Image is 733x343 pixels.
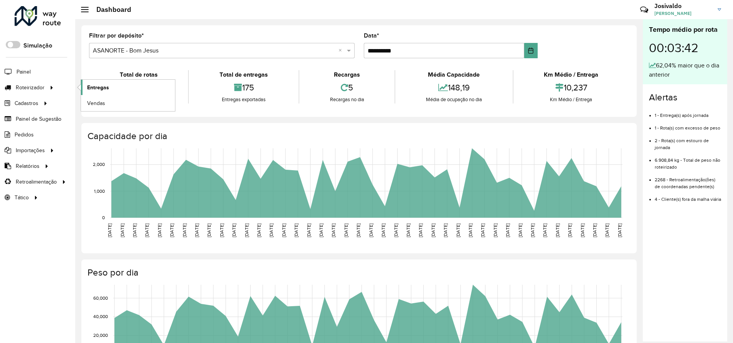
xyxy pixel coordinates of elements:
text: [DATE] [505,223,510,237]
text: [DATE] [518,223,523,237]
text: [DATE] [319,223,324,237]
text: [DATE] [393,223,398,237]
text: [DATE] [169,223,174,237]
text: 1,000 [94,189,105,194]
span: Entregas [87,84,109,92]
div: Entregas exportadas [191,96,296,103]
text: [DATE] [530,223,535,237]
text: [DATE] [281,223,286,237]
text: 2,000 [93,162,105,167]
h3: Josivaldo [654,2,712,10]
text: [DATE] [294,223,299,237]
text: [DATE] [343,223,348,237]
div: Total de entregas [191,70,296,79]
div: Km Médio / Entrega [515,70,627,79]
div: Km Médio / Entrega [515,96,627,103]
span: Relatórios [16,162,40,170]
text: [DATE] [206,223,211,237]
text: [DATE] [306,223,311,237]
button: Choose Date [524,43,538,58]
h4: Capacidade por dia [87,131,629,142]
text: [DATE] [256,223,261,237]
text: [DATE] [555,223,560,237]
text: [DATE] [617,223,622,237]
div: Tempo médio por rota [649,25,721,35]
text: [DATE] [480,223,485,237]
text: [DATE] [418,223,423,237]
div: 10,237 [515,79,627,96]
li: 2268 - Retroalimentação(ões) de coordenadas pendente(s) [655,171,721,190]
text: [DATE] [231,223,236,237]
text: [DATE] [443,223,448,237]
li: 4 - Cliente(s) fora da malha viária [655,190,721,203]
text: 20,000 [93,333,108,338]
span: Tático [15,194,29,202]
text: [DATE] [194,223,199,237]
label: Filtrar por depósito [89,31,144,40]
text: 0 [102,215,105,220]
text: [DATE] [244,223,249,237]
text: [DATE] [107,223,112,237]
span: [PERSON_NAME] [654,10,712,17]
div: Recargas [301,70,393,79]
text: [DATE] [542,223,547,237]
text: [DATE] [269,223,274,237]
h4: Peso por dia [87,267,629,278]
text: 60,000 [93,295,108,300]
div: Média de ocupação no dia [397,96,510,103]
span: Cadastros [15,99,38,107]
span: Importações [16,146,45,154]
text: [DATE] [368,223,373,237]
text: [DATE] [431,223,436,237]
a: Entregas [81,80,175,95]
text: [DATE] [219,223,224,237]
span: Roteirizador [16,84,45,92]
span: Pedidos [15,131,34,139]
div: 62,04% maior que o dia anterior [649,61,721,79]
span: Painel de Sugestão [16,115,61,123]
text: [DATE] [157,223,162,237]
text: [DATE] [567,223,572,237]
text: [DATE] [144,223,149,237]
text: [DATE] [493,223,498,237]
div: 175 [191,79,296,96]
span: Painel [17,68,31,76]
a: Contato Rápido [636,2,652,18]
text: [DATE] [132,223,137,237]
text: [DATE] [468,223,473,237]
text: 40,000 [93,314,108,319]
text: [DATE] [356,223,361,237]
h2: Dashboard [89,5,131,14]
div: 00:03:42 [649,35,721,61]
div: 148,19 [397,79,510,96]
div: 5 [301,79,393,96]
div: Recargas no dia [301,96,393,103]
label: Simulação [23,41,52,50]
span: Clear all [338,46,345,55]
span: Retroalimentação [16,178,57,186]
a: Vendas [81,95,175,111]
div: Total de rotas [91,70,186,79]
li: 1 - Rota(s) com excesso de peso [655,119,721,131]
label: Data [364,31,379,40]
text: [DATE] [580,223,585,237]
li: 2 - Rota(s) com estouro de jornada [655,131,721,151]
text: [DATE] [331,223,336,237]
text: [DATE] [456,223,461,237]
text: [DATE] [182,223,187,237]
text: [DATE] [120,223,125,237]
li: 6.908,84 kg - Total de peso não roteirizado [655,151,721,171]
text: [DATE] [406,223,411,237]
text: [DATE] [592,223,597,237]
text: [DATE] [381,223,386,237]
li: 1 - Entrega(s) após jornada [655,106,721,119]
span: Vendas [87,99,105,107]
h4: Alertas [649,92,721,103]
text: [DATE] [604,223,609,237]
div: Média Capacidade [397,70,510,79]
